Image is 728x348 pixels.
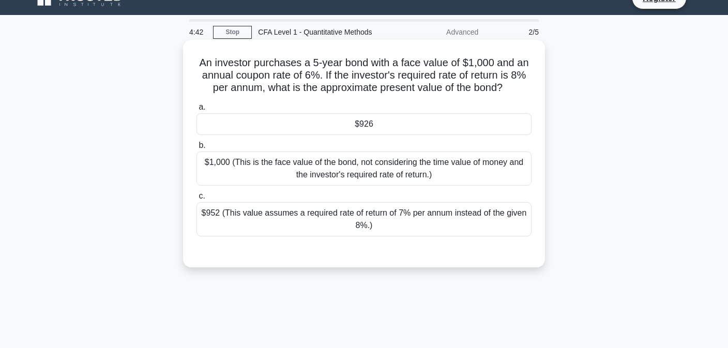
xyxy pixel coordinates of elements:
div: CFA Level 1 - Quantitative Methods [252,22,394,42]
div: $952 (This value assumes a required rate of return of 7% per annum instead of the given 8%.) [196,202,532,236]
div: 4:42 [183,22,213,42]
span: b. [199,141,205,149]
div: 2/5 [484,22,545,42]
div: $926 [196,113,532,135]
span: c. [199,191,205,200]
a: Stop [213,26,252,39]
span: a. [199,102,205,111]
div: $1,000 (This is the face value of the bond, not considering the time value of money and the inves... [196,152,532,186]
div: Advanced [394,22,484,42]
h5: An investor purchases a 5-year bond with a face value of $1,000 and an annual coupon rate of 6%. ... [195,56,533,95]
